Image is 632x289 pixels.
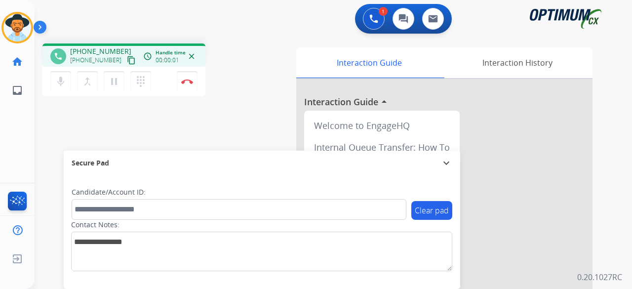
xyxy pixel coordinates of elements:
mat-icon: content_copy [127,56,136,65]
mat-icon: merge_type [81,76,93,87]
span: [PHONE_NUMBER] [70,56,121,64]
span: Secure Pad [72,158,109,168]
img: avatar [3,14,31,41]
span: 00:00:01 [156,56,179,64]
mat-icon: expand_more [440,157,452,169]
p: 0.20.1027RC [577,271,622,283]
mat-icon: access_time [143,52,152,61]
mat-icon: pause [108,76,120,87]
div: 1 [379,7,388,16]
div: Interaction Guide [296,47,442,78]
label: Candidate/Account ID: [72,187,146,197]
mat-icon: mic [55,76,67,87]
div: Internal Queue Transfer: How To [308,136,456,158]
label: Contact Notes: [71,220,119,230]
div: Interaction History [442,47,592,78]
span: Handle time [156,49,186,56]
mat-icon: home [11,56,23,68]
mat-icon: inbox [11,84,23,96]
span: [PHONE_NUMBER] [70,46,131,56]
mat-icon: close [187,52,196,61]
div: Welcome to EngageHQ [308,115,456,136]
mat-icon: dialpad [135,76,147,87]
img: control [181,79,193,84]
button: Clear pad [411,201,452,220]
mat-icon: phone [54,52,63,61]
